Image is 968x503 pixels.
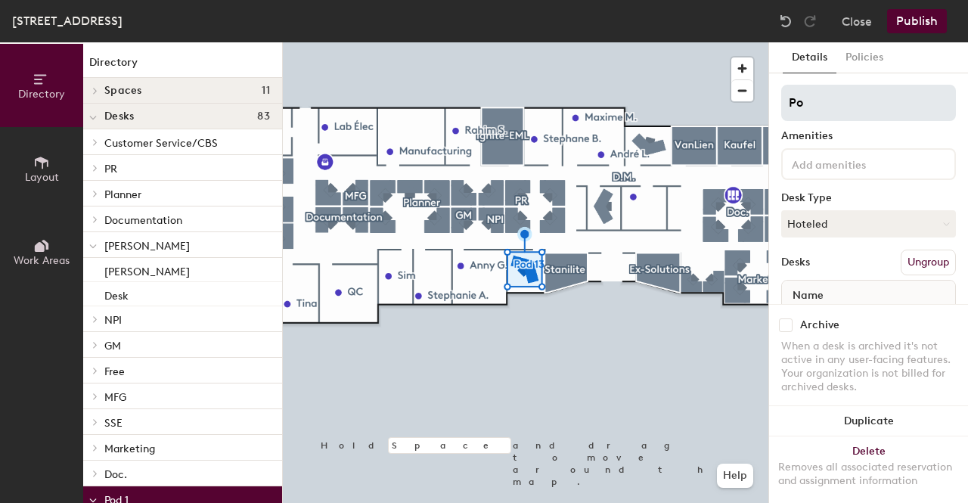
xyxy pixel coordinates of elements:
[104,468,127,481] span: Doc.
[769,436,968,503] button: DeleteRemoves all associated reservation and assignment information
[25,171,59,184] span: Layout
[104,137,218,150] span: Customer Service/CBS
[836,42,892,73] button: Policies
[717,464,753,488] button: Help
[785,282,831,309] span: Name
[781,210,956,238] button: Hoteled
[789,154,925,172] input: Add amenities
[104,417,123,430] span: SSE
[781,192,956,204] div: Desk Type
[800,319,839,331] div: Archive
[104,391,126,404] span: MFG
[778,461,959,488] div: Removes all associated reservation and assignment information
[262,85,270,97] span: 11
[104,314,122,327] span: NPI
[12,11,123,30] div: [STREET_ADDRESS]
[104,163,117,175] span: PR
[18,88,65,101] span: Directory
[104,365,125,378] span: Free
[83,54,282,78] h1: Directory
[887,9,947,33] button: Publish
[778,14,793,29] img: Undo
[901,250,956,275] button: Ungroup
[104,110,134,123] span: Desks
[781,256,810,269] div: Desks
[104,214,182,227] span: Documentation
[104,442,155,455] span: Marketing
[104,285,129,303] p: Desk
[104,240,190,253] span: [PERSON_NAME]
[257,110,270,123] span: 83
[842,9,872,33] button: Close
[781,340,956,394] div: When a desk is archived it's not active in any user-facing features. Your organization is not bil...
[104,188,141,201] span: Planner
[104,261,190,278] p: [PERSON_NAME]
[781,130,956,142] div: Amenities
[769,406,968,436] button: Duplicate
[104,340,121,352] span: GM
[14,254,70,267] span: Work Areas
[802,14,818,29] img: Redo
[783,42,836,73] button: Details
[104,85,142,97] span: Spaces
